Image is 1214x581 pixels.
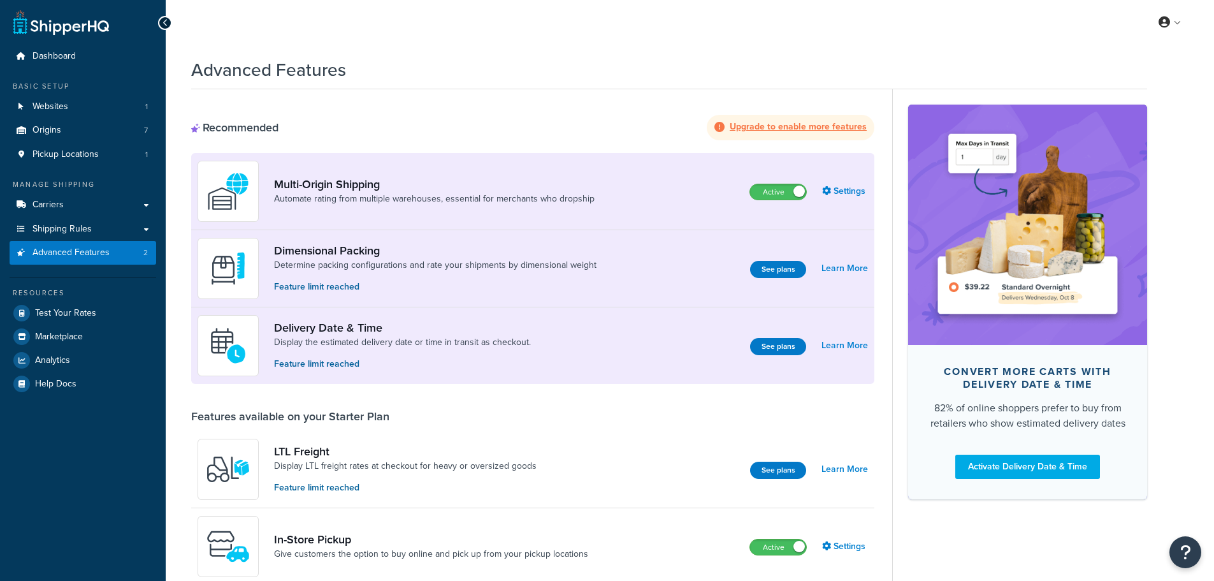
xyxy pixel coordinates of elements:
[10,95,156,119] a: Websites1
[10,179,156,190] div: Manage Shipping
[10,241,156,265] li: Advanced Features
[191,57,346,82] h1: Advanced Features
[33,149,99,160] span: Pickup Locations
[33,125,61,136] span: Origins
[10,143,156,166] a: Pickup Locations1
[10,288,156,298] div: Resources
[274,336,531,349] a: Display the estimated delivery date or time in transit as checkout.
[750,184,806,200] label: Active
[10,325,156,348] a: Marketplace
[206,447,250,492] img: y79ZsPf0fXUFUhFXDzUgf+ktZg5F2+ohG75+v3d2s1D9TjoU8PiyCIluIjV41seZevKCRuEjTPPOKHJsQcmKCXGdfprl3L4q7...
[10,302,156,325] a: Test Your Rates
[274,548,588,561] a: Give customers the option to buy online and pick up from your pickup locations
[33,200,64,210] span: Carriers
[750,540,806,555] label: Active
[206,169,250,214] img: WatD5o0RtDAAAAAElFTkSuQmCC
[35,379,76,390] span: Help Docs
[10,193,156,217] a: Carriers
[750,261,806,278] a: See plans
[33,247,110,258] span: Advanced Features
[750,338,806,355] a: See plans
[144,125,148,136] span: 7
[33,224,92,235] span: Shipping Rules
[145,149,148,160] span: 1
[33,51,76,62] span: Dashboard
[206,524,250,569] img: wfgcfpwTIucLEAAAAASUVORK5CYII=
[35,355,70,366] span: Analytics
[822,538,868,555] a: Settings
[33,101,68,112] span: Websites
[274,193,595,205] a: Automate rating from multiple warehouses, essential for merchants who dropship
[10,45,156,68] a: Dashboard
[10,349,156,372] a: Analytics
[10,217,156,241] a: Shipping Rules
[10,143,156,166] li: Pickup Locations
[35,308,96,319] span: Test Your Rates
[274,533,588,547] a: In-Store Pickup
[929,401,1127,431] div: 82% of online shoppers prefer to buy from retailers who show estimated delivery dates
[206,323,250,368] img: gfkeb5ejjkALwAAAABJRU5ErkJggg==
[10,241,156,265] a: Advanced Features2
[206,246,250,291] img: DTVBYsAAAAAASUVORK5CYII=
[927,124,1128,325] img: feature-image-ddt-36eae7f7280da8017bfb280eaccd9c446f90b1fe08728e4019434db127062ab4.png
[145,101,148,112] span: 1
[35,332,83,342] span: Marketplace
[929,365,1127,391] div: Convert more carts with delivery date & time
[274,357,531,371] p: Feature limit reached
[955,455,1100,479] a: Activate Delivery Date & Time
[274,280,596,294] p: Feature limit reached
[274,259,596,272] a: Determine packing configurations and rate your shipments by dimensional weight
[821,337,868,355] a: Learn More
[10,95,156,119] li: Websites
[1169,536,1201,568] button: Open Resource Center
[10,372,156,395] a: Help Docs
[274,177,595,191] a: Multi-Origin Shipping
[274,445,537,459] a: LTL Freight
[143,247,148,258] span: 2
[730,120,867,133] strong: Upgrade to enable more features
[10,119,156,142] a: Origins7
[274,244,596,258] a: Dimensional Packing
[274,321,531,335] a: Delivery Date & Time
[821,260,868,277] a: Learn More
[274,481,537,495] p: Feature limit reached
[822,182,868,200] a: Settings
[274,460,537,473] a: Display LTL freight rates at checkout for heavy or oversized goods
[10,81,156,92] div: Basic Setup
[10,119,156,142] li: Origins
[191,121,278,135] div: Recommended
[750,462,806,479] a: See plans
[191,409,389,423] div: Features available on your Starter Plan
[821,460,868,478] a: Learn More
